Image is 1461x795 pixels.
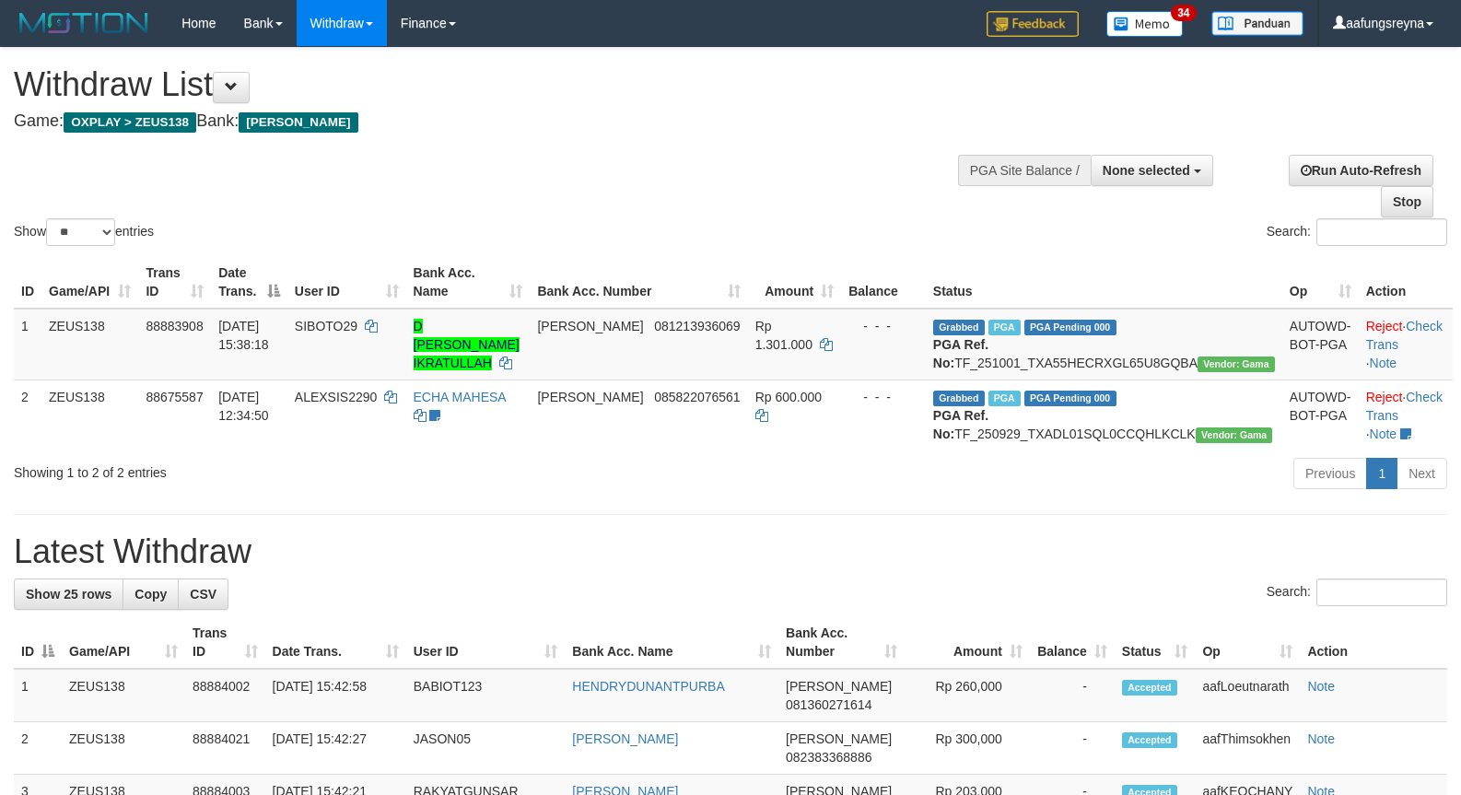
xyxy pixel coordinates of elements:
span: Rp 1.301.000 [755,319,812,352]
a: Check Trans [1366,390,1443,423]
th: Balance [841,256,926,309]
span: Vendor URL: https://trx31.1velocity.biz [1198,357,1275,372]
td: 88884021 [185,722,264,775]
span: Accepted [1122,680,1177,696]
th: Date Trans.: activate to sort column descending [211,256,287,309]
th: ID: activate to sort column descending [14,616,62,669]
span: [PERSON_NAME] [786,679,892,694]
a: Note [1370,356,1397,370]
span: OXPLAY > ZEUS138 [64,112,196,133]
td: ZEUS138 [41,380,138,450]
span: [PERSON_NAME] [239,112,357,133]
span: Grabbed [933,391,985,406]
a: Show 25 rows [14,579,123,610]
th: User ID: activate to sort column ascending [287,256,406,309]
td: AUTOWD-BOT-PGA [1282,309,1359,380]
td: AUTOWD-BOT-PGA [1282,380,1359,450]
a: Check Trans [1366,319,1443,352]
input: Search: [1316,579,1447,606]
h1: Withdraw List [14,66,955,103]
td: JASON05 [406,722,566,775]
td: - [1030,722,1115,775]
a: [PERSON_NAME] [572,731,678,746]
img: MOTION_logo.png [14,9,154,37]
td: - [1030,669,1115,722]
a: Note [1307,679,1335,694]
span: [PERSON_NAME] [786,731,892,746]
span: [DATE] 15:38:18 [218,319,269,352]
img: panduan.png [1211,11,1303,36]
span: [PERSON_NAME] [537,319,643,333]
span: Rp 600.000 [755,390,822,404]
span: ALEXSIS2290 [295,390,378,404]
th: Action [1300,616,1447,669]
th: Game/API: activate to sort column ascending [41,256,138,309]
td: TF_250929_TXADL01SQL0CCQHLKCLK [926,380,1282,450]
a: D [PERSON_NAME] IKRATULLAH [414,319,520,370]
td: Rp 260,000 [905,669,1030,722]
th: Status [926,256,1282,309]
span: Copy 082383368886 to clipboard [786,750,871,765]
th: User ID: activate to sort column ascending [406,616,566,669]
a: Copy [123,579,179,610]
div: Showing 1 to 2 of 2 entries [14,456,595,482]
th: Amount: activate to sort column ascending [748,256,841,309]
a: 1 [1366,458,1397,489]
span: [DATE] 12:34:50 [218,390,269,423]
span: [PERSON_NAME] [537,390,643,404]
td: [DATE] 15:42:27 [265,722,406,775]
th: Date Trans.: activate to sort column ascending [265,616,406,669]
h1: Latest Withdraw [14,533,1447,570]
label: Search: [1267,218,1447,246]
td: · · [1359,309,1453,380]
th: Trans ID: activate to sort column ascending [138,256,211,309]
span: PGA Pending [1024,320,1116,335]
a: Note [1307,731,1335,746]
td: TF_251001_TXA55HECRXGL65U8GQBA [926,309,1282,380]
td: ZEUS138 [62,722,185,775]
td: 1 [14,669,62,722]
input: Search: [1316,218,1447,246]
div: PGA Site Balance / [958,155,1091,186]
span: Copy 081360271614 to clipboard [786,697,871,712]
span: 34 [1171,5,1196,21]
span: Copy 085822076561 to clipboard [654,390,740,404]
a: Note [1370,427,1397,441]
a: Reject [1366,390,1403,404]
th: Amount: activate to sort column ascending [905,616,1030,669]
th: Action [1359,256,1453,309]
a: Previous [1293,458,1367,489]
span: Vendor URL: https://trx31.1velocity.biz [1196,427,1273,443]
span: SIBOTO29 [295,319,357,333]
span: 88883908 [146,319,203,333]
span: Grabbed [933,320,985,335]
span: Show 25 rows [26,587,111,602]
th: Bank Acc. Name: activate to sort column ascending [406,256,531,309]
td: aafThimsokhen [1195,722,1300,775]
td: 1 [14,309,41,380]
th: ID [14,256,41,309]
td: 88884002 [185,669,264,722]
td: BABIOT123 [406,669,566,722]
th: Op: activate to sort column ascending [1282,256,1359,309]
span: Accepted [1122,732,1177,748]
span: CSV [190,587,216,602]
img: Feedback.jpg [987,11,1079,37]
b: PGA Ref. No: [933,408,988,441]
a: Run Auto-Refresh [1289,155,1433,186]
span: Copy 081213936069 to clipboard [654,319,740,333]
span: PGA Pending [1024,391,1116,406]
b: PGA Ref. No: [933,337,988,370]
button: None selected [1091,155,1213,186]
span: 88675587 [146,390,203,404]
th: Op: activate to sort column ascending [1195,616,1300,669]
select: Showentries [46,218,115,246]
span: Copy [134,587,167,602]
td: · · [1359,380,1453,450]
td: Rp 300,000 [905,722,1030,775]
span: Marked by aafpengsreynich [988,391,1021,406]
a: HENDRYDUNANTPURBA [572,679,724,694]
th: Bank Acc. Name: activate to sort column ascending [565,616,778,669]
div: - - - [848,388,918,406]
span: Marked by aafanarl [988,320,1021,335]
